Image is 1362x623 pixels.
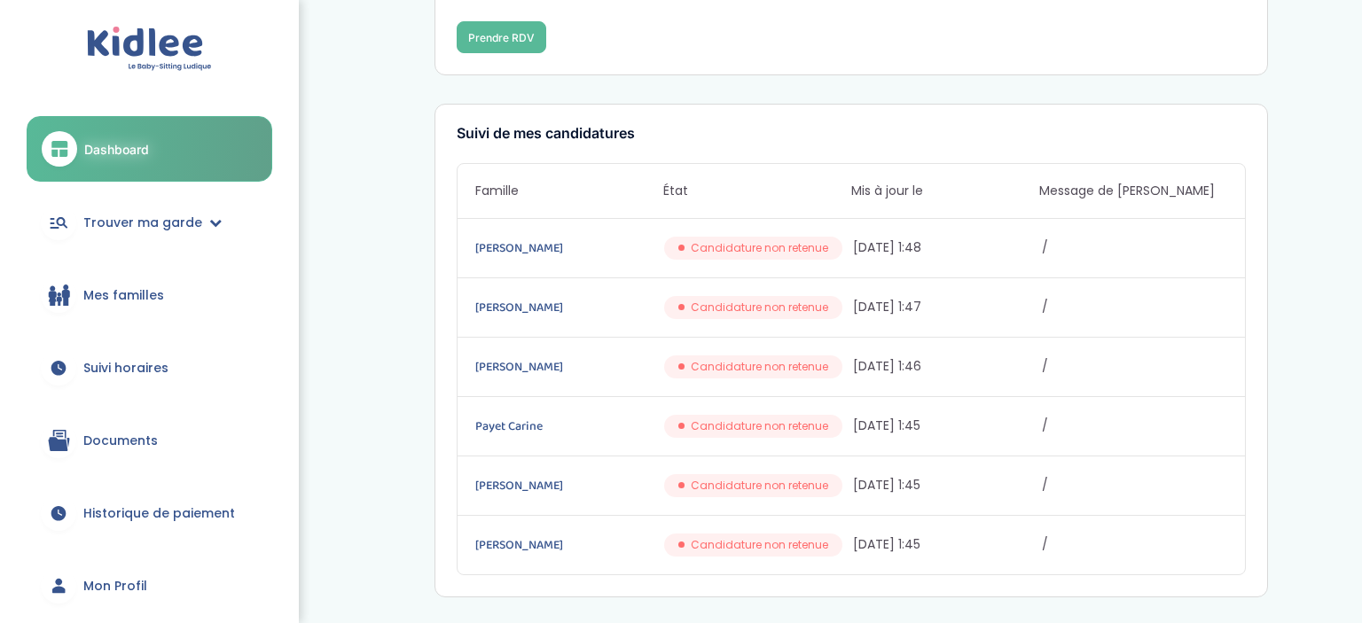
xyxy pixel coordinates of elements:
[691,359,828,375] span: Candidature non retenue
[853,298,1038,316] span: [DATE] 1:47
[853,238,1038,257] span: [DATE] 1:48
[1042,417,1227,435] span: /
[83,359,168,378] span: Suivi horaires
[475,476,661,495] a: [PERSON_NAME]
[475,357,661,377] a: [PERSON_NAME]
[691,537,828,553] span: Candidature non retenue
[853,357,1038,376] span: [DATE] 1:46
[1039,182,1227,200] span: Message de [PERSON_NAME]
[691,240,828,256] span: Candidature non retenue
[691,300,828,315] span: Candidature non retenue
[27,116,272,182] a: Dashboard
[691,478,828,494] span: Candidature non retenue
[475,417,661,436] a: Payet Carine
[457,21,546,53] button: Prendre RDV
[87,27,212,72] img: logo.svg
[475,238,661,258] a: [PERSON_NAME]
[27,336,272,400] a: Suivi horaires
[83,504,235,523] span: Historique de paiement
[1042,476,1227,495] span: /
[83,214,202,232] span: Trouver ma garde
[853,476,1038,495] span: [DATE] 1:45
[853,417,1038,435] span: [DATE] 1:45
[83,286,164,305] span: Mes familles
[475,182,663,200] span: Famille
[1042,357,1227,376] span: /
[27,409,272,472] a: Documents
[1042,298,1227,316] span: /
[475,298,661,317] a: [PERSON_NAME]
[457,126,1246,142] h3: Suivi de mes candidatures
[475,535,661,555] a: [PERSON_NAME]
[1042,238,1227,257] span: /
[1042,535,1227,554] span: /
[663,182,851,200] span: État
[851,182,1039,200] span: Mis à jour le
[84,140,149,159] span: Dashboard
[27,481,272,545] a: Historique de paiement
[27,191,272,254] a: Trouver ma garde
[691,418,828,434] span: Candidature non retenue
[853,535,1038,554] span: [DATE] 1:45
[83,432,158,450] span: Documents
[27,263,272,327] a: Mes familles
[27,554,272,618] a: Mon Profil
[83,577,147,596] span: Mon Profil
